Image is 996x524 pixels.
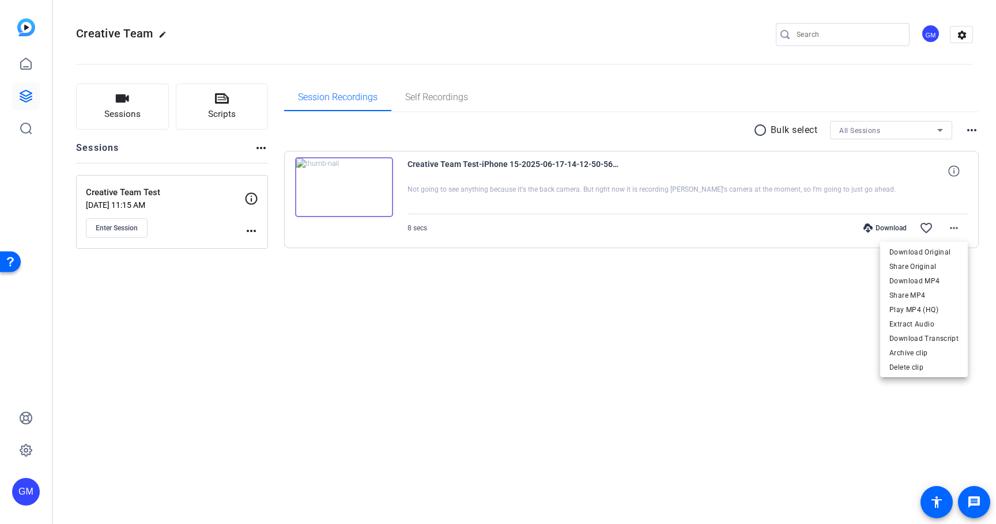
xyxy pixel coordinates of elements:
span: Download Original [889,245,959,259]
span: Download MP4 [889,274,959,288]
span: Share MP4 [889,288,959,302]
span: Download Transcript [889,332,959,345]
span: Extract Audio [889,317,959,331]
span: Play MP4 (HQ) [889,303,959,317]
span: Share Original [889,260,959,274]
span: Delete clip [889,360,959,374]
span: Archive clip [889,346,959,360]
